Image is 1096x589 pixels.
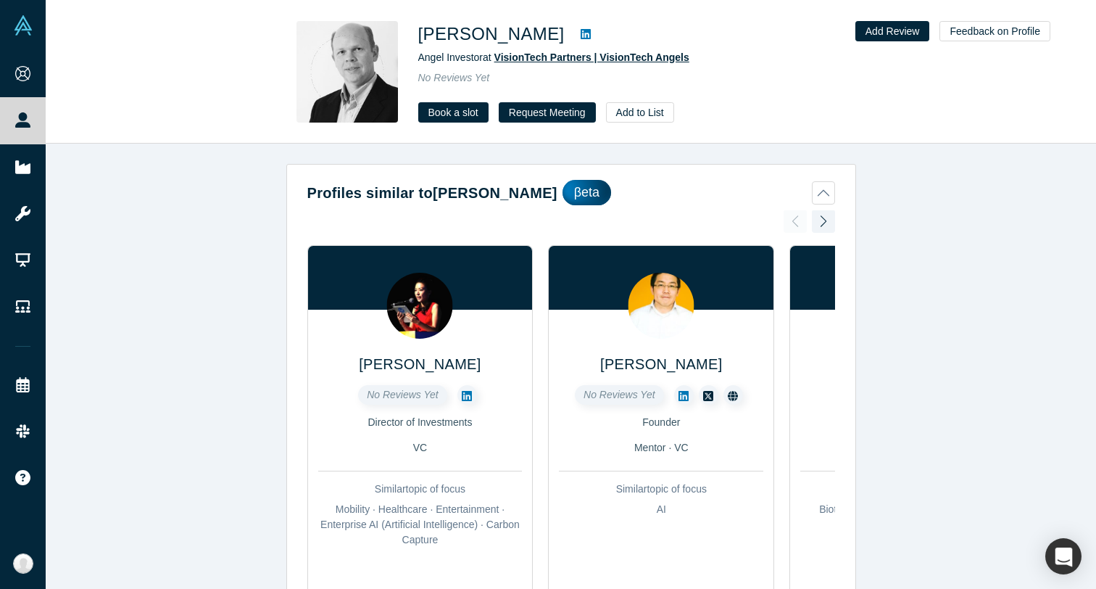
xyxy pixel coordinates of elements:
[819,503,986,530] span: Biotech (Biotechnology) · Data · Tech (Technology)
[418,52,689,63] span: Angel Investor at
[318,440,523,456] div: VC
[418,72,490,83] span: No Reviews Yet
[657,503,666,515] span: AI
[606,102,674,123] button: Add to List
[13,15,33,36] img: Alchemist Vault Logo
[628,273,694,339] img: Allan Young's Profile Image
[855,21,930,41] button: Add Review
[318,482,523,497] div: Similar topic of focus
[359,356,481,372] a: [PERSON_NAME]
[320,503,520,545] span: Mobility · Healthcare · Entertainment · Enterprise AI (Artificial Intelligence) · Carbon Capture
[499,102,596,123] button: Request Meeting
[307,182,557,204] h2: Profiles similar to [PERSON_NAME]
[296,21,398,123] img: Moacir Feldenheimer's Profile Image
[600,356,722,372] a: [PERSON_NAME]
[307,180,835,205] button: Profiles similar to[PERSON_NAME]βeta
[559,482,763,497] div: Similar topic of focus
[800,440,1005,456] div: VC · Mentor
[642,416,680,428] span: Founder
[367,389,439,400] span: No Reviews Yet
[939,21,1050,41] button: Feedback on Profile
[559,440,763,456] div: Mentor · VC
[562,180,611,205] div: βeta
[494,52,689,63] a: VisionTech Partners | VisionTech Angels
[418,102,489,123] a: Book a slot
[387,273,453,339] img: Keiko Yamaoka's Profile Image
[800,482,1005,497] div: Similar topic of focus
[584,389,655,400] span: No Reviews Yet
[368,416,472,428] span: Director of Investments
[418,21,565,47] h1: [PERSON_NAME]
[13,553,33,574] img: F E's Account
